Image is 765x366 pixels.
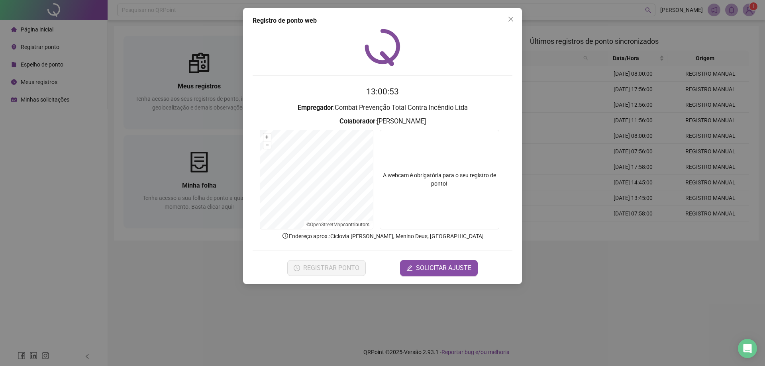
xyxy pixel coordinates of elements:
span: info-circle [282,232,289,239]
button: – [263,141,271,149]
div: A webcam é obrigatória para o seu registro de ponto! [380,130,499,229]
div: Registro de ponto web [253,16,512,25]
button: Close [504,13,517,25]
div: Open Intercom Messenger [738,339,757,358]
time: 13:00:53 [366,87,399,96]
button: + [263,133,271,141]
li: © contributors. [306,222,371,227]
button: REGISTRAR PONTO [287,260,366,276]
span: edit [406,265,413,271]
strong: Empregador [298,104,333,112]
p: Endereço aprox. : Ciclovia [PERSON_NAME], Menino Deus, [GEOGRAPHIC_DATA] [253,232,512,241]
a: OpenStreetMap [310,222,343,227]
span: SOLICITAR AJUSTE [416,263,471,273]
span: close [508,16,514,22]
h3: : Combat Prevenção Total Contra Incêndio Ltda [253,103,512,113]
h3: : [PERSON_NAME] [253,116,512,127]
button: editSOLICITAR AJUSTE [400,260,478,276]
img: QRPoint [365,29,400,66]
strong: Colaborador [339,117,375,125]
